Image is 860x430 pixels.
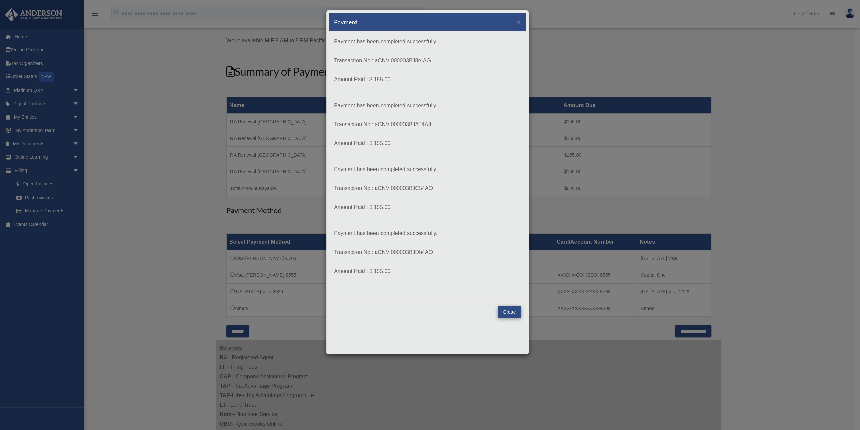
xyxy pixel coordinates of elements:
[334,267,521,276] p: Amount Paid : $ 155.00
[334,184,521,193] p: Transaction No : aCNVI000003BJC54AO
[334,139,521,148] p: Amount Paid : $ 155.00
[498,306,521,318] button: Close
[334,120,521,129] p: Transaction No : aCNVI000003BJAT4A4
[517,18,521,26] span: ×
[334,101,521,110] p: Payment has been completed successfully.
[334,56,521,65] p: Transaction No : aCNVI000003BJ8r4AG
[334,75,521,84] p: Amount Paid : $ 155.00
[334,229,521,238] p: Payment has been completed successfully.
[334,165,521,174] p: Payment has been completed successfully.
[334,37,521,46] p: Payment has been completed successfully.
[334,18,358,26] h5: Payment
[334,203,521,212] p: Amount Paid : $ 155.00
[517,18,521,25] button: Close
[334,248,521,257] p: Transaction No : aCNVI000003BJDh4AO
